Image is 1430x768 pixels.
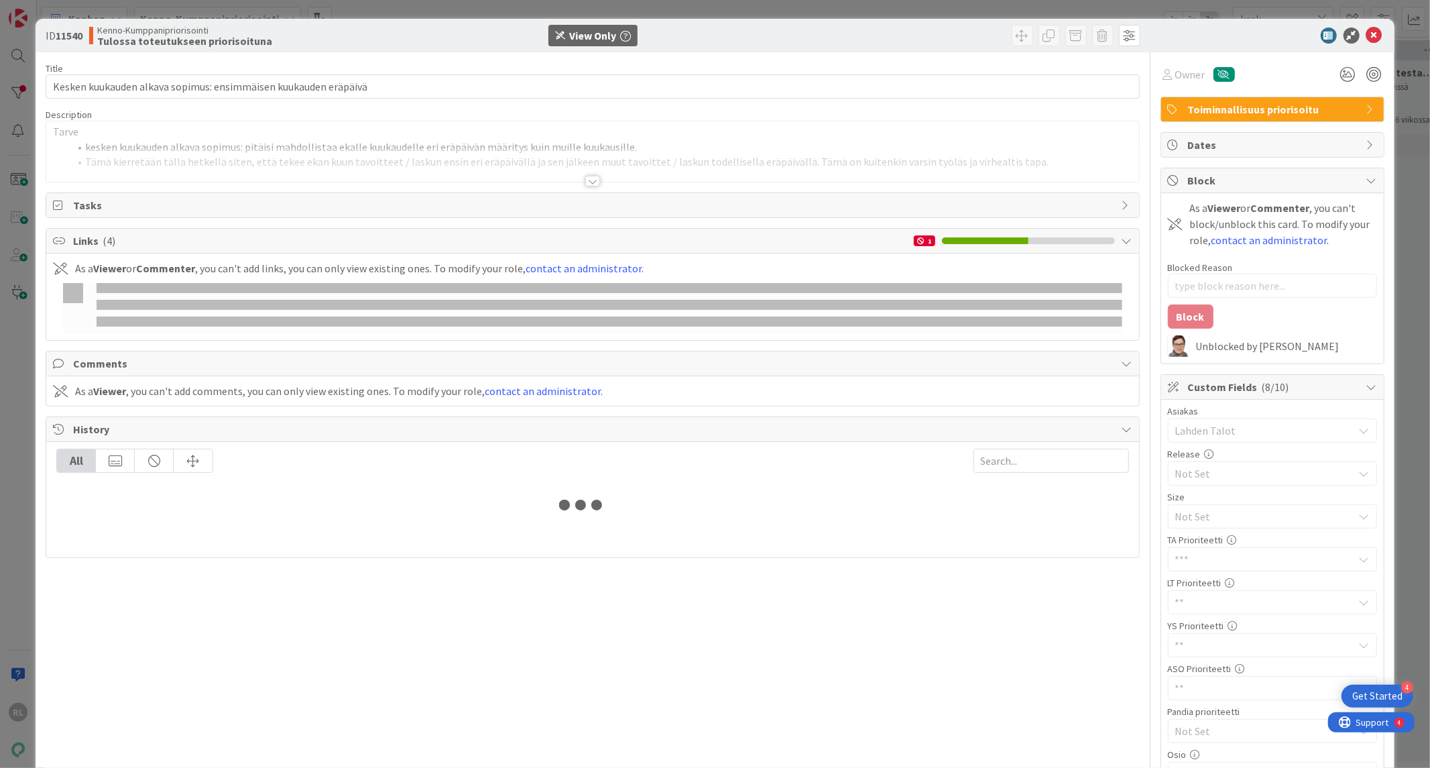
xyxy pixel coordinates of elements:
div: Release [1168,449,1377,459]
span: Toiminnallisuus priorisoitu [1188,101,1360,117]
label: Blocked Reason [1168,262,1233,274]
div: Unblocked by [PERSON_NAME] [1196,340,1377,352]
span: Dates [1188,137,1360,153]
input: type card name here... [46,74,1139,99]
div: As a , you can't add comments, you can only view existing ones. To modify your role, . [75,383,603,399]
b: Commenter [1251,201,1310,215]
li: kesken kuukauden alkava sopimus: pitäisi mahdollistaa ekalle kuukaudelle eri eräpäivän määritys k... [69,140,1132,155]
b: Viewer [93,262,126,275]
span: ( 8/10 ) [1262,380,1289,394]
span: Custom Fields [1188,379,1360,395]
div: As a or , you can't add links, you can only view existing ones. To modify your role, . [75,260,644,276]
span: ( 4 ) [103,234,115,248]
a: contact an administrator [526,262,642,275]
button: Block [1168,305,1213,329]
div: Pandia prioriteetti [1168,707,1377,716]
div: View Only [569,28,616,44]
b: Tulossa toteutukseen priorisoituna [97,36,272,46]
div: Open Get Started checklist, remaining modules: 4 [1342,685,1413,708]
img: SM [1168,335,1189,357]
b: Commenter [136,262,195,275]
p: Tarve [53,124,1132,140]
span: Lahden Talot [1175,423,1354,439]
div: Osio [1168,750,1377,759]
a: contact an administrator [485,384,601,398]
div: 1 [914,235,935,246]
div: ASO Prioriteetti [1168,664,1377,673]
span: Comments [73,355,1114,372]
div: Size [1168,492,1377,502]
span: Support [28,2,61,18]
div: LT Prioriteetti [1168,578,1377,588]
div: All [57,449,96,472]
b: Viewer [1208,201,1241,215]
span: Block [1188,172,1360,188]
span: Kenno-Kumppanipriorisointi [97,25,272,36]
div: 4 [70,5,73,16]
div: Asiakas [1168,406,1377,416]
div: Get Started [1352,690,1403,703]
div: As a or , you can't block/unblock this card. To modify your role, . [1190,200,1377,248]
span: Tasks [73,197,1114,213]
a: contact an administrator [1211,233,1327,247]
span: Description [46,109,92,121]
b: 11540 [56,29,82,42]
span: Owner [1175,66,1205,83]
span: Links [73,233,906,249]
input: Search... [973,449,1129,473]
span: Not Set [1175,507,1347,526]
div: 4 [1401,681,1413,694]
div: TA Prioriteetti [1168,535,1377,545]
label: Title [46,62,63,74]
span: ID [46,28,82,44]
span: Not Set [1175,722,1347,740]
span: History [73,421,1114,437]
b: Viewer [93,384,126,398]
div: YS Prioriteetti [1168,621,1377,630]
span: Not Set [1175,465,1354,482]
